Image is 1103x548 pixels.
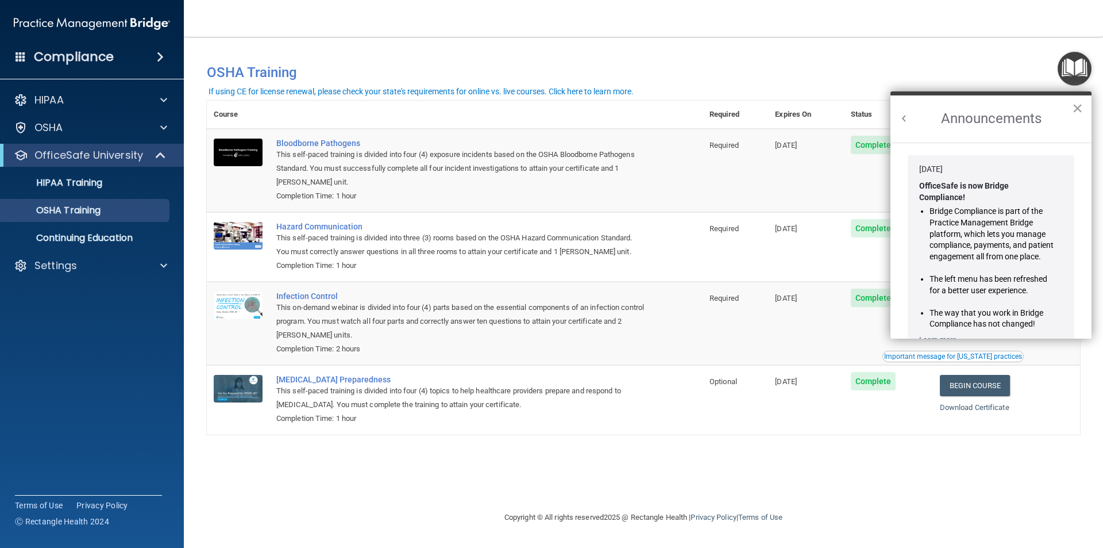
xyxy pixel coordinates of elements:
h2: Announcements [890,95,1092,143]
li: The way that you work in Bridge Compliance has not changed! [930,308,1054,330]
div: Copyright © All rights reserved 2025 @ Rectangle Health | | [434,499,853,536]
a: Privacy Policy [76,500,128,511]
p: Settings [34,259,77,273]
p: HIPAA Training [7,177,102,189]
h4: Compliance [34,49,114,65]
li: The left menu has been refreshed for a better user experience. [930,274,1054,296]
div: [DATE] [919,164,1063,175]
h4: OSHA Training [207,64,1080,81]
th: Expires On [768,101,843,129]
strong: OfficeSafe is now Bridge Compliance! [919,181,1011,202]
div: This self-paced training is divided into four (4) exposure incidents based on the OSHA Bloodborne... [276,148,645,189]
a: Bloodborne Pathogens [276,139,645,148]
button: Read this if you are a dental practitioner in the state of CA [882,351,1024,362]
span: Required [709,224,739,233]
span: Complete [851,219,896,237]
a: Settings [14,259,167,273]
a: Infection Control [276,292,645,301]
p: OSHA Training [7,205,101,216]
div: Completion Time: 2 hours [276,342,645,356]
span: Required [709,294,739,302]
a: Hazard Communication [276,222,645,231]
div: Completion Time: 1 hour [276,189,645,203]
span: Ⓒ Rectangle Health 2024 [15,516,109,527]
div: This self-paced training is divided into four (4) topics to help healthcare providers prepare and... [276,384,645,412]
span: [DATE] [775,141,797,150]
p: Continuing Education [7,232,164,244]
img: PMB logo [14,12,170,35]
a: Privacy Policy [691,513,736,522]
a: Terms of Use [15,500,63,511]
div: Important message for [US_STATE] practices [884,353,1022,360]
div: Completion Time: 1 hour [276,259,645,273]
p: OfficeSafe University [34,148,143,162]
span: [DATE] [775,294,797,302]
span: [DATE] [775,377,797,386]
th: Required [703,101,768,129]
span: Optional [709,377,737,386]
span: Complete [851,136,896,154]
button: Back to Resource Center Home [898,113,910,124]
th: Course [207,101,269,129]
button: If using CE for license renewal, please check your state's requirements for online vs. live cours... [207,86,635,97]
a: OfficeSafe University [14,148,167,162]
p: OSHA [34,121,63,135]
a: [MEDICAL_DATA] Preparedness [276,375,645,384]
span: [DATE] [775,224,797,233]
a: OSHA [14,121,167,135]
th: Status [844,101,933,129]
a: Terms of Use [738,513,782,522]
a: Learn more › [919,335,961,344]
p: HIPAA [34,93,64,107]
div: If using CE for license renewal, please check your state's requirements for online vs. live cours... [209,87,634,95]
button: Close [1072,99,1083,117]
li: Bridge Compliance is part of the Practice Management Bridge platform, which lets you manage compl... [930,206,1054,262]
button: Open Resource Center [1058,52,1092,86]
span: Required [709,141,739,150]
span: Complete [851,289,896,307]
div: Completion Time: 1 hour [276,412,645,426]
div: This on-demand webinar is divided into four (4) parts based on the essential components of an inf... [276,301,645,342]
a: Begin Course [940,375,1010,396]
span: Complete [851,372,896,390]
a: HIPAA [14,93,167,107]
div: This self-paced training is divided into three (3) rooms based on the OSHA Hazard Communication S... [276,231,645,259]
a: Download Certificate [940,403,1009,412]
div: Resource Center [890,91,1092,339]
